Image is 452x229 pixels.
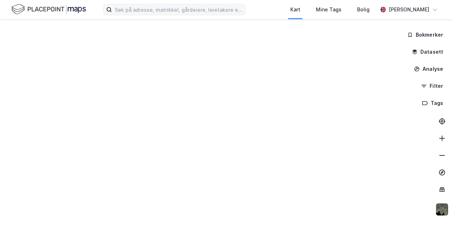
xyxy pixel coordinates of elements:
[290,5,300,14] div: Kart
[416,195,452,229] div: Kontrollprogram for chat
[316,5,341,14] div: Mine Tags
[416,195,452,229] iframe: Chat Widget
[357,5,370,14] div: Bolig
[389,5,429,14] div: [PERSON_NAME]
[112,4,245,15] input: Søk på adresse, matrikkel, gårdeiere, leietakere eller personer
[11,3,86,16] img: logo.f888ab2527a4732fd821a326f86c7f29.svg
